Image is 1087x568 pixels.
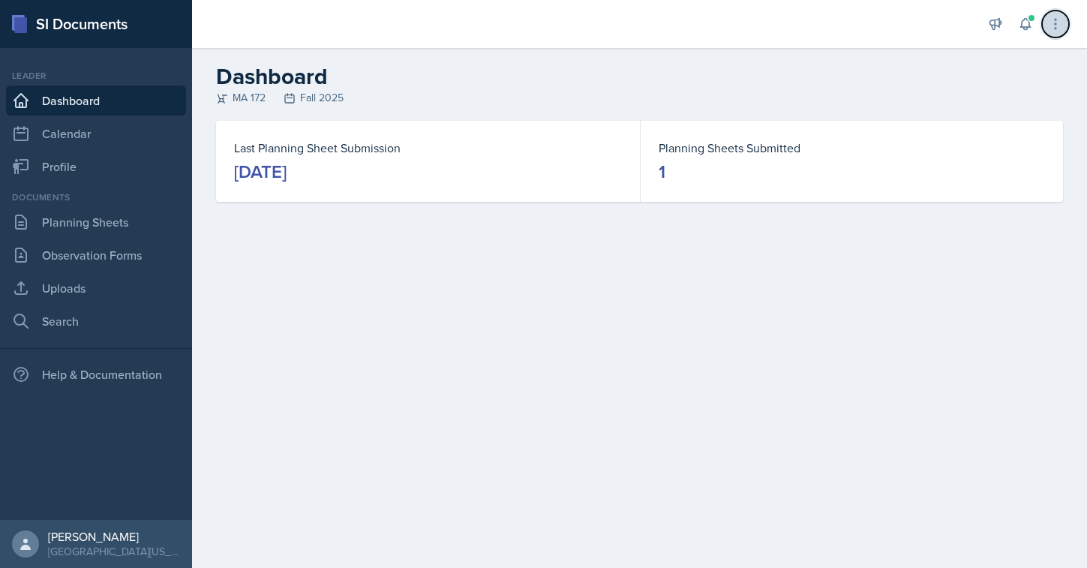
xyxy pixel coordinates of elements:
div: [PERSON_NAME] [48,529,180,544]
div: Help & Documentation [6,359,186,389]
a: Observation Forms [6,240,186,270]
div: MA 172 Fall 2025 [216,90,1063,106]
dt: Last Planning Sheet Submission [234,139,622,157]
div: Leader [6,69,186,83]
div: Documents [6,191,186,204]
div: 1 [659,160,665,184]
a: Uploads [6,273,186,303]
a: Calendar [6,119,186,149]
a: Profile [6,152,186,182]
h2: Dashboard [216,63,1063,90]
dt: Planning Sheets Submitted [659,139,1046,157]
a: Planning Sheets [6,207,186,237]
a: Search [6,306,186,336]
div: [DATE] [234,160,287,184]
div: [GEOGRAPHIC_DATA][US_STATE] in [GEOGRAPHIC_DATA] [48,544,180,559]
a: Dashboard [6,86,186,116]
